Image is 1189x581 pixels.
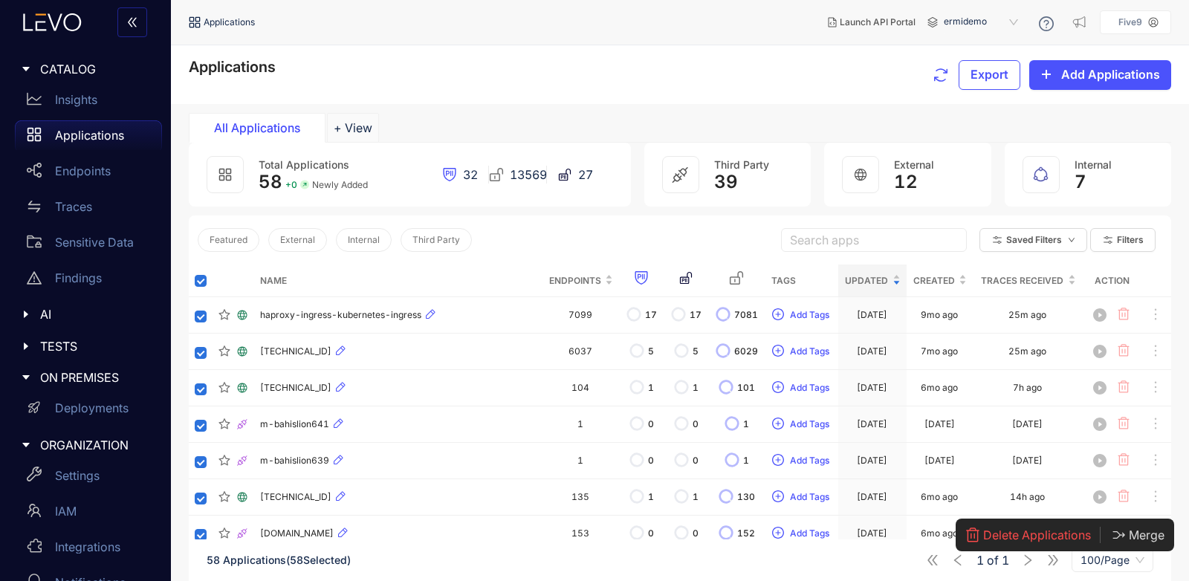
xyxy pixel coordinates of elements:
[15,496,162,532] a: IAM
[714,172,738,192] span: 39
[189,58,276,76] span: Applications
[921,492,958,502] div: 6mo ago
[55,129,124,142] p: Applications
[55,236,134,249] p: Sensitive Data
[542,479,619,516] td: 135
[55,93,97,106] p: Insights
[15,532,162,568] a: Integrations
[772,527,784,540] span: plus-circle
[772,308,784,322] span: plus-circle
[771,340,830,363] button: plus-circleAdd Tags
[327,113,379,143] button: Add tab
[648,383,654,393] span: 1
[21,372,31,383] span: caret-right
[790,419,829,429] span: Add Tags
[218,309,230,321] span: star
[1075,172,1086,192] span: 7
[959,60,1020,90] button: Export
[1117,235,1144,245] span: Filters
[21,440,31,450] span: caret-right
[857,455,887,466] div: [DATE]
[734,310,758,320] span: 7081
[15,156,162,192] a: Endpoints
[55,504,77,518] p: IAM
[201,121,313,134] div: All Applications
[648,492,654,502] span: 1
[772,345,784,358] span: plus-circle
[690,310,702,320] span: 17
[218,491,230,503] span: star
[9,53,162,85] div: CATALOG
[921,346,958,357] div: 7mo ago
[542,516,619,552] td: 153
[857,419,887,429] div: [DATE]
[285,180,297,190] span: + 0
[771,303,830,327] button: plus-circleAdd Tags
[790,492,829,502] span: Add Tags
[1061,68,1160,81] span: Add Applications
[259,171,282,192] span: 58
[15,227,162,263] a: Sensitive Data
[1147,485,1164,509] button: ellipsis
[21,309,31,319] span: caret-right
[401,228,472,252] button: Third Party
[1118,17,1142,27] p: Five9
[260,528,334,539] span: [DOMAIN_NAME]
[1081,549,1144,571] span: 100/Page
[218,345,230,357] span: star
[9,362,162,393] div: ON PREMISES
[771,376,830,400] button: plus-circleAdd Tags
[126,16,138,30] span: double-left
[286,554,351,566] span: ( 58 Selected)
[645,310,657,320] span: 17
[204,17,255,27] span: Applications
[771,412,830,436] button: plus-circleAdd Tags
[1013,383,1042,393] div: 7h ago
[260,419,329,429] span: m-bahislion641
[771,485,830,509] button: plus-circleAdd Tags
[924,455,955,466] div: [DATE]
[790,346,829,357] span: Add Tags
[844,273,890,289] span: Updated
[27,270,42,285] span: warning
[1010,492,1045,502] div: 14h ago
[218,455,230,467] span: star
[1147,449,1164,473] button: ellipsis
[771,449,830,473] button: plus-circleAdd Tags
[693,455,699,466] span: 0
[463,168,478,181] span: 32
[965,523,1107,547] button: Delete Applications
[542,406,619,443] td: 1
[218,418,230,430] span: star
[15,192,162,227] a: Traces
[921,383,958,393] div: 6mo ago
[921,528,958,539] div: 6mo ago
[1012,419,1043,429] div: [DATE]
[772,490,784,504] span: plus-circle
[921,310,958,320] div: 9mo ago
[924,419,955,429] div: [DATE]
[857,310,887,320] div: [DATE]
[1082,264,1141,297] th: Action
[734,346,758,357] span: 6029
[348,235,380,245] span: Internal
[1040,68,1052,82] span: plus
[743,419,749,429] span: 1
[857,383,887,393] div: [DATE]
[15,120,162,156] a: Applications
[693,492,699,502] span: 1
[857,528,887,539] div: [DATE]
[40,438,150,452] span: ORGANIZATION
[790,528,829,539] span: Add Tags
[542,297,619,334] td: 7099
[648,419,654,429] span: 0
[312,180,368,190] span: Newly Added
[40,340,150,353] span: TESTS
[1107,523,1165,547] button: Merge
[913,273,956,289] span: Created
[9,299,162,330] div: AI
[771,522,830,545] button: plus-circleAdd Tags
[1147,303,1164,327] button: ellipsis
[207,554,286,566] span: 58 Applications
[55,469,100,482] p: Settings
